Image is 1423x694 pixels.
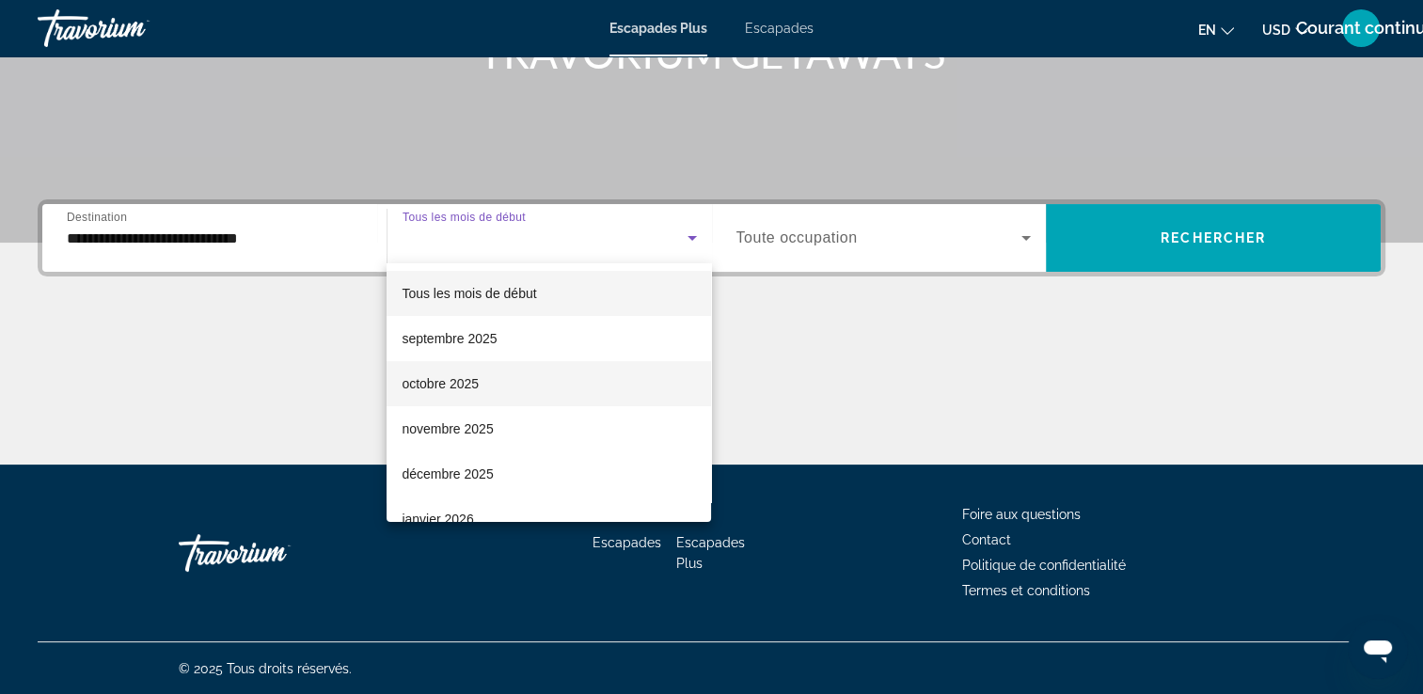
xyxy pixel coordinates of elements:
[402,421,493,436] font: novembre 2025
[402,286,536,301] span: Tous les mois de début
[1348,619,1408,679] iframe: Bouton de lancement de la fenêtre de messagerie
[402,331,497,346] font: septembre 2025
[402,466,493,481] font: décembre 2025
[402,376,479,391] font: octobre 2025
[402,512,473,527] font: janvier 2026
